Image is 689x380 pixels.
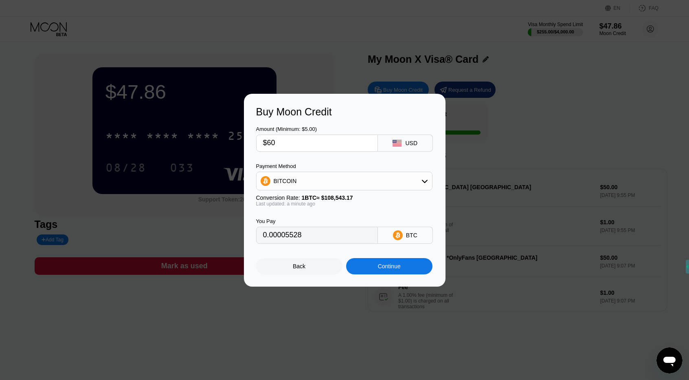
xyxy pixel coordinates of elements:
[256,126,378,132] div: Amount (Minimum: $5.00)
[406,232,417,239] div: BTC
[656,347,682,373] iframe: Button to launch messaging window
[263,135,371,151] input: $0.00
[293,263,305,270] div: Back
[378,263,401,270] div: Continue
[346,258,432,274] div: Continue
[256,258,342,274] div: Back
[256,106,433,118] div: Buy Moon Credit
[256,194,432,201] div: Conversion Rate:
[256,218,378,224] div: You Pay
[256,201,432,207] div: Last updated: a minute ago
[274,178,297,184] div: BITCOIN
[302,194,353,201] span: 1 BTC ≈ $108,543.17
[405,140,417,146] div: USD
[256,163,432,169] div: Payment Method
[257,173,432,189] div: BITCOIN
